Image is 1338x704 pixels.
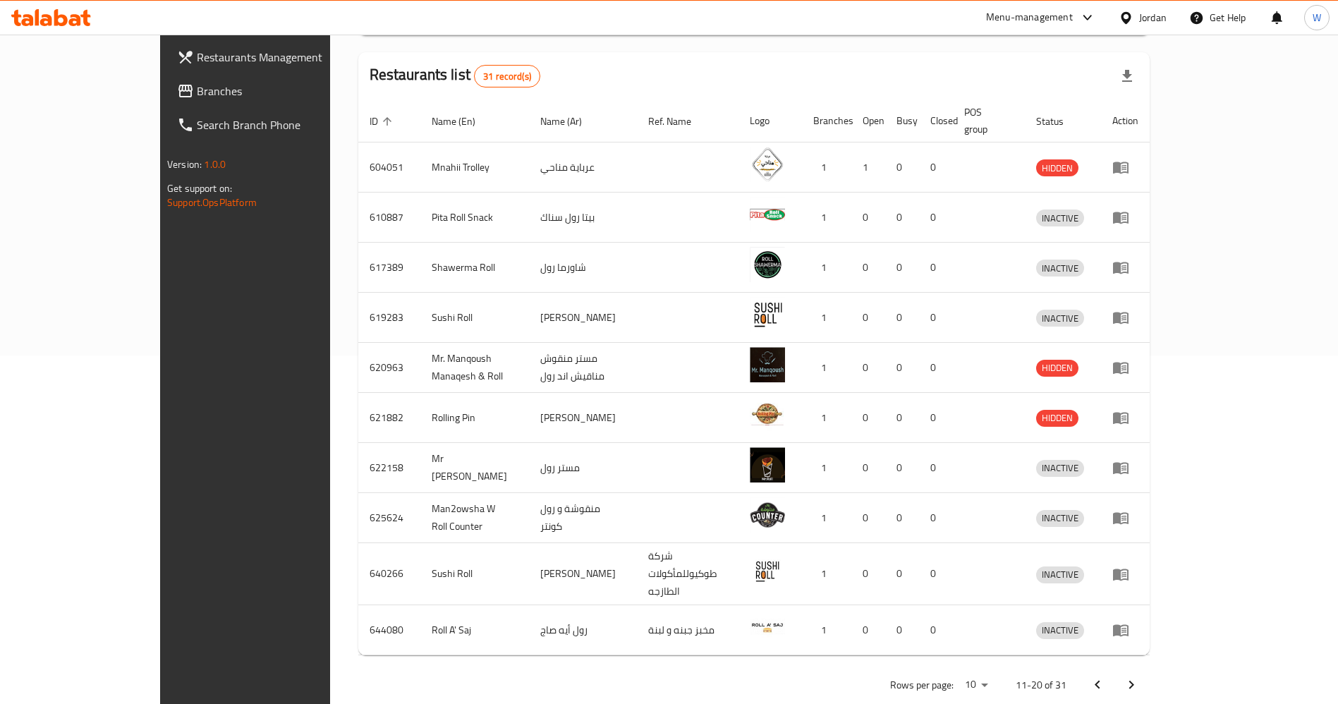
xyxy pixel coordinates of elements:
[166,108,384,142] a: Search Branch Phone
[885,493,919,543] td: 0
[851,393,885,443] td: 0
[919,343,953,393] td: 0
[802,393,851,443] td: 1
[851,605,885,655] td: 0
[1112,566,1138,583] div: Menu
[802,605,851,655] td: 1
[802,493,851,543] td: 1
[637,543,739,605] td: شركة طوكيوللمأكولات الطازجه
[529,605,637,655] td: رول أيه صاج
[1036,210,1084,226] span: INACTIVE
[919,543,953,605] td: 0
[1036,310,1084,327] span: INACTIVE
[204,155,226,174] span: 1.0.0
[851,293,885,343] td: 0
[750,347,785,382] img: Mr. Manqoush Manaqesh & Roll
[802,193,851,243] td: 1
[885,293,919,343] td: 0
[919,243,953,293] td: 0
[1036,360,1078,376] span: HIDDEN
[420,293,529,343] td: Sushi Roll
[1112,259,1138,276] div: Menu
[420,393,529,443] td: Rolling Pin
[167,193,257,212] a: Support.OpsPlatform
[890,676,954,694] p: Rows per page:
[851,543,885,605] td: 0
[1036,460,1084,477] div: INACTIVE
[1036,113,1082,130] span: Status
[1112,209,1138,226] div: Menu
[851,99,885,142] th: Open
[529,493,637,543] td: منقوشة و رول كونتر
[919,293,953,343] td: 0
[420,443,529,493] td: Mr [PERSON_NAME]
[420,605,529,655] td: Roll A' Saj
[358,99,1150,655] table: enhanced table
[358,142,420,193] td: 604051
[370,64,540,87] h2: Restaurants list
[1036,566,1084,583] span: INACTIVE
[851,243,885,293] td: 0
[919,605,953,655] td: 0
[750,297,785,332] img: Sushi Roll
[885,99,919,142] th: Busy
[885,243,919,293] td: 0
[1112,509,1138,526] div: Menu
[919,99,953,142] th: Closed
[851,493,885,543] td: 0
[750,147,785,182] img: Mnahii Trolley
[529,142,637,193] td: عرباية مناحي
[750,609,785,645] img: Roll A' Saj
[750,497,785,533] img: Man2owsha W Roll Counter
[358,343,420,393] td: 620963
[802,343,851,393] td: 1
[851,343,885,393] td: 0
[1112,621,1138,638] div: Menu
[885,605,919,655] td: 0
[1036,360,1078,377] div: HIDDEN
[1016,676,1066,694] p: 11-20 of 31
[420,243,529,293] td: Shawerma Roll
[420,343,529,393] td: Mr. Manqoush Manaqesh & Roll
[529,193,637,243] td: بيتا رول سناك
[1139,10,1167,25] div: Jordan
[166,74,384,108] a: Branches
[1112,409,1138,426] div: Menu
[420,193,529,243] td: Pita Roll Snack
[964,104,1007,138] span: POS group
[919,393,953,443] td: 0
[358,543,420,605] td: 640266
[540,113,600,130] span: Name (Ar)
[529,443,637,493] td: مستر رول
[167,155,202,174] span: Version:
[1110,59,1144,93] div: Export file
[750,247,785,282] img: Shawerma Roll
[885,543,919,605] td: 0
[529,293,637,343] td: [PERSON_NAME]
[802,243,851,293] td: 1
[358,243,420,293] td: 617389
[529,243,637,293] td: شاورما رول
[802,293,851,343] td: 1
[750,554,785,589] img: Sushi Roll
[167,179,232,198] span: Get support on:
[1036,622,1084,638] span: INACTIVE
[885,393,919,443] td: 0
[919,443,953,493] td: 0
[851,142,885,193] td: 1
[358,493,420,543] td: 625624
[802,142,851,193] td: 1
[1036,510,1084,526] span: INACTIVE
[1036,410,1078,427] div: HIDDEN
[885,343,919,393] td: 0
[959,674,993,696] div: Rows per page:
[919,193,953,243] td: 0
[1036,260,1084,277] div: INACTIVE
[851,443,885,493] td: 0
[1036,410,1078,426] span: HIDDEN
[986,9,1073,26] div: Menu-management
[885,142,919,193] td: 0
[851,193,885,243] td: 0
[1112,309,1138,326] div: Menu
